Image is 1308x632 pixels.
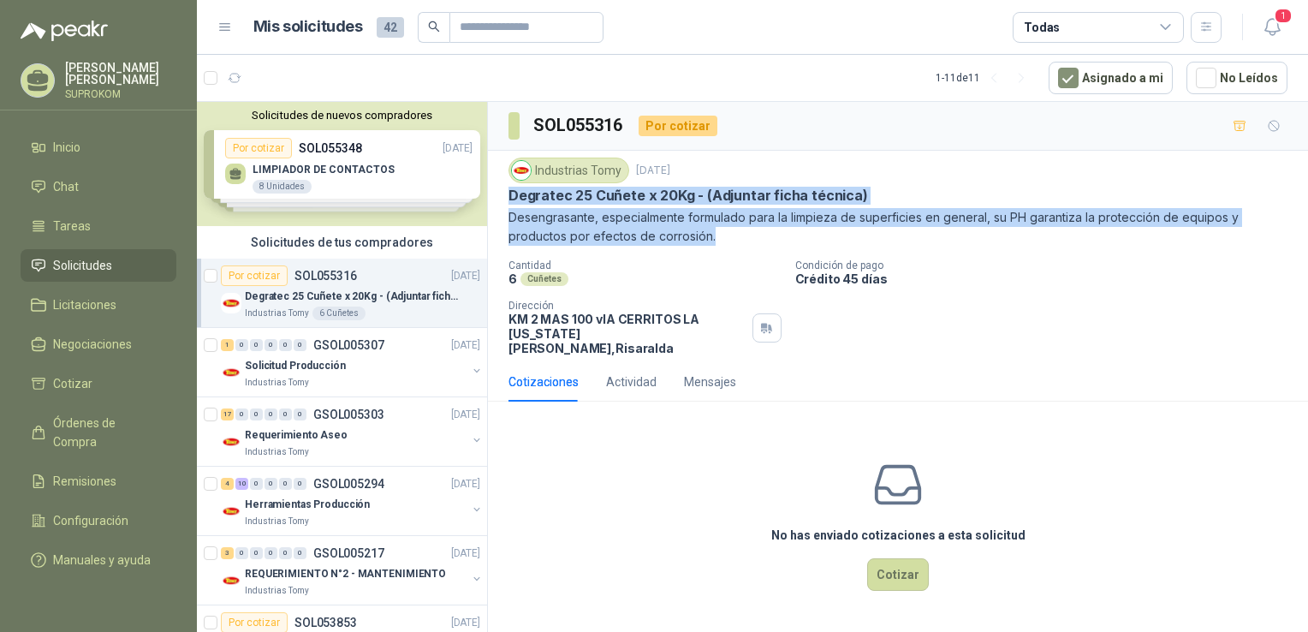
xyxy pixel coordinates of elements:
[377,17,404,38] span: 42
[250,408,263,420] div: 0
[508,208,1287,246] p: Desengrasante, especialmente formulado para la limpieza de superficies en general, su PH garantiz...
[1024,18,1060,37] div: Todas
[235,547,248,559] div: 0
[1049,62,1173,94] button: Asignado a mi
[451,337,480,354] p: [DATE]
[221,478,234,490] div: 4
[21,21,108,41] img: Logo peakr
[245,376,309,390] p: Industrias Tomy
[53,295,116,314] span: Licitaciones
[533,112,625,139] h3: SOL055316
[221,339,234,351] div: 1
[21,465,176,498] a: Remisiones
[53,256,112,275] span: Solicitudes
[253,15,363,39] h1: Mis solicitudes
[508,158,629,183] div: Industrias Tomy
[21,504,176,537] a: Configuración
[221,501,241,522] img: Company Logo
[53,374,92,393] span: Cotizar
[221,404,484,459] a: 17 0 0 0 0 0 GSOL005303[DATE] Company LogoRequerimiento AseoIndustrias Tomy
[21,249,176,282] a: Solicitudes
[636,163,670,179] p: [DATE]
[279,339,292,351] div: 0
[279,547,292,559] div: 0
[294,339,306,351] div: 0
[265,478,277,490] div: 0
[508,187,868,205] p: Degratec 25 Cuñete x 20Kg - (Adjuntar ficha técnica)
[197,226,487,259] div: Solicitudes de tus compradores
[21,407,176,458] a: Órdenes de Compra
[312,307,366,320] div: 6 Cuñetes
[508,373,579,391] div: Cotizaciones
[245,515,309,528] p: Industrias Tomy
[1186,62,1287,94] button: No Leídos
[65,62,176,86] p: [PERSON_NAME] [PERSON_NAME]
[53,472,116,491] span: Remisiones
[197,259,487,328] a: Por cotizarSOL055316[DATE] Company LogoDegratec 25 Cuñete x 20Kg - (Adjuntar ficha técnica)Indust...
[265,408,277,420] div: 0
[21,328,176,361] a: Negociaciones
[221,293,241,313] img: Company Logo
[221,547,234,559] div: 3
[936,64,1035,92] div: 1 - 11 de 11
[265,547,277,559] div: 0
[1257,12,1287,43] button: 1
[294,547,306,559] div: 0
[771,526,1026,545] h3: No has enviado cotizaciones a esta solicitud
[250,547,263,559] div: 0
[451,476,480,492] p: [DATE]
[294,408,306,420] div: 0
[245,427,348,444] p: Requerimiento Aseo
[294,478,306,490] div: 0
[235,339,248,351] div: 0
[53,551,151,569] span: Manuales y ayuda
[313,408,384,420] p: GSOL005303
[520,272,568,286] div: Cuñetes
[221,408,234,420] div: 17
[245,307,309,320] p: Industrias Tomy
[451,268,480,284] p: [DATE]
[221,362,241,383] img: Company Logo
[428,21,440,33] span: search
[53,177,79,196] span: Chat
[197,102,487,226] div: Solicitudes de nuevos compradoresPor cotizarSOL055348[DATE] LIMPIADOR DE CONTACTOS8 UnidadesPor c...
[294,617,357,629] p: SOL053853
[451,615,480,631] p: [DATE]
[21,131,176,164] a: Inicio
[65,89,176,99] p: SUPROKOM
[265,339,277,351] div: 0
[221,570,241,591] img: Company Logo
[795,271,1302,286] p: Crédito 45 días
[451,407,480,423] p: [DATE]
[508,312,746,355] p: KM 2 MAS 100 vIA CERRITOS LA [US_STATE] [PERSON_NAME] , Risaralda
[235,408,248,420] div: 0
[279,408,292,420] div: 0
[684,373,736,391] div: Mensajes
[221,543,484,598] a: 3 0 0 0 0 0 GSOL005217[DATE] Company LogoREQUERIMIENTO N°2 - MANTENIMIENTOIndustrias Tomy
[53,335,132,354] span: Negociaciones
[1274,8,1293,24] span: 1
[639,116,717,136] div: Por cotizar
[250,478,263,490] div: 0
[245,289,458,305] p: Degratec 25 Cuñete x 20Kg - (Adjuntar ficha técnica)
[313,339,384,351] p: GSOL005307
[451,546,480,562] p: [DATE]
[795,259,1302,271] p: Condición de pago
[245,445,309,459] p: Industrias Tomy
[245,584,309,598] p: Industrias Tomy
[508,259,782,271] p: Cantidad
[508,271,517,286] p: 6
[606,373,657,391] div: Actividad
[221,335,484,390] a: 1 0 0 0 0 0 GSOL005307[DATE] Company LogoSolicitud ProducciónIndustrias Tomy
[53,217,91,236] span: Tareas
[21,210,176,242] a: Tareas
[53,414,160,451] span: Órdenes de Compra
[294,270,357,282] p: SOL055316
[21,289,176,321] a: Licitaciones
[221,474,484,528] a: 4 10 0 0 0 0 GSOL005294[DATE] Company LogoHerramientas ProducciónIndustrias Tomy
[867,558,929,591] button: Cotizar
[204,109,480,122] button: Solicitudes de nuevos compradores
[313,547,384,559] p: GSOL005217
[512,161,531,180] img: Company Logo
[221,265,288,286] div: Por cotizar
